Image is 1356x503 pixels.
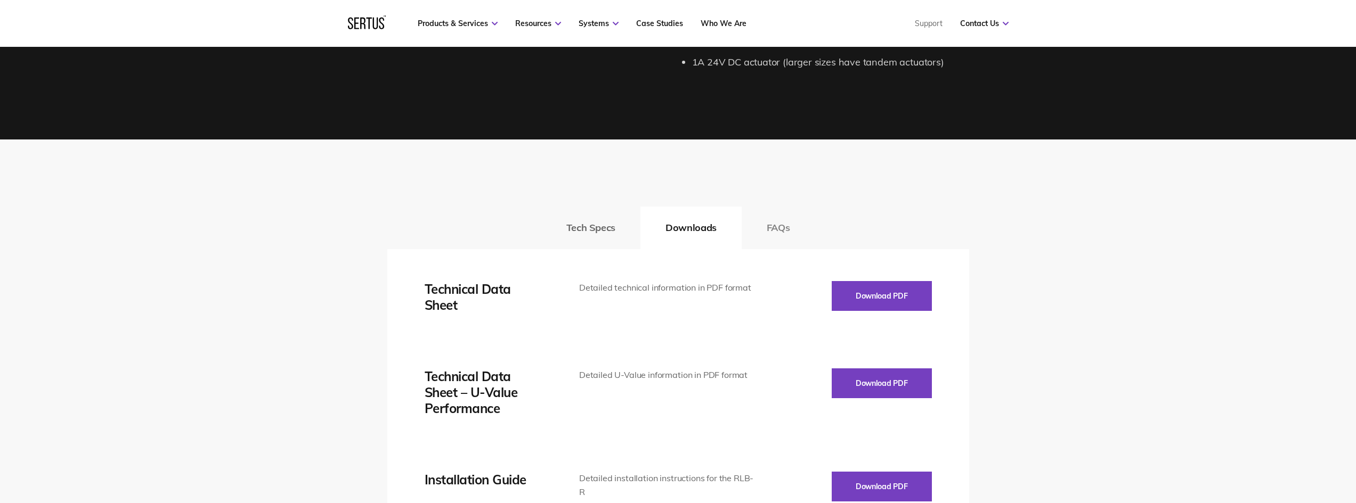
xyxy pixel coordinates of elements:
iframe: Chat Widget [1164,380,1356,503]
div: Detailed installation instructions for the RLB-R [579,472,756,499]
button: Tech Specs [541,207,640,249]
div: Detailed technical information in PDF format [579,281,756,295]
a: Support [915,19,943,28]
button: FAQs [742,207,815,249]
a: Products & Services [418,19,498,28]
div: Installation Guide [425,472,547,488]
a: Resources [515,19,561,28]
div: Technical Data Sheet – U-Value Performance [425,368,547,416]
button: Download PDF [832,472,932,501]
a: Systems [579,19,619,28]
button: Download PDF [832,281,932,311]
a: Contact Us [960,19,1009,28]
a: Who We Are [701,19,746,28]
a: Case Studies [636,19,683,28]
div: Technical Data Sheet [425,281,547,313]
button: Download PDF [832,368,932,398]
li: 1A 24V DC actuator (larger sizes have tandem actuators) [692,55,969,70]
div: Detailed U-Value information in PDF format [579,368,756,382]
